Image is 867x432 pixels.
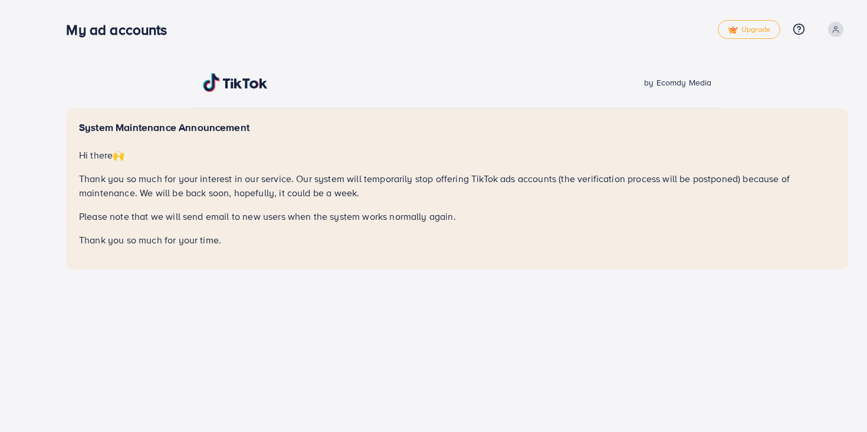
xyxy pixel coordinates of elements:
[728,25,770,34] span: Upgrade
[718,20,780,39] a: tickUpgrade
[79,233,835,247] p: Thank you so much for your time.
[644,77,711,88] span: by Ecomdy Media
[66,21,176,38] h3: My ad accounts
[203,73,268,92] img: TikTok
[79,209,835,223] p: Please note that we will send email to new users when the system works normally again.
[728,26,738,34] img: tick
[79,121,835,134] h5: System Maintenance Announcement
[113,149,124,161] span: 🙌
[79,148,835,162] p: Hi there
[79,172,835,200] p: Thank you so much for your interest in our service. Our system will temporarily stop offering Tik...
